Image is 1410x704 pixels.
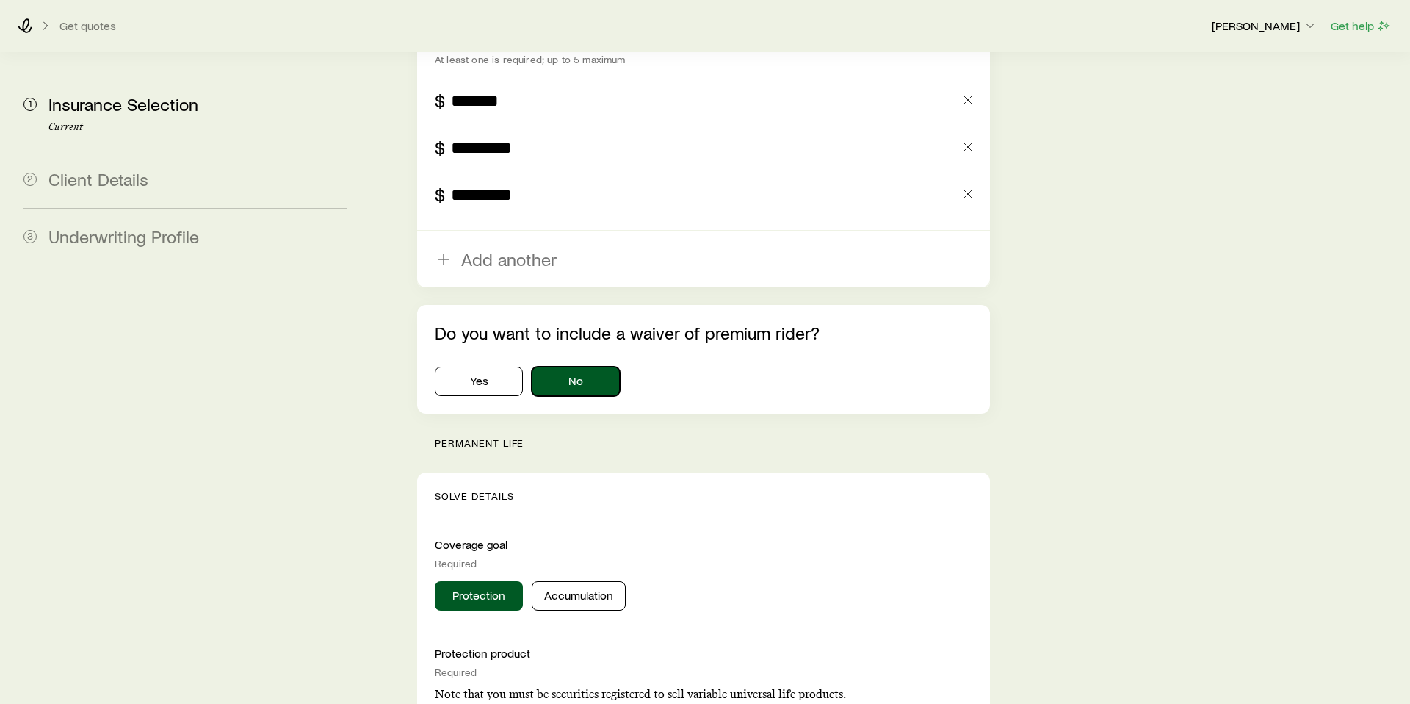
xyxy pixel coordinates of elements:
[48,121,347,133] p: Current
[1211,18,1318,35] button: [PERSON_NAME]
[417,231,990,287] button: Add another
[435,437,990,449] p: permanent life
[435,687,972,702] p: Note that you must be securities registered to sell variable universal life products.
[435,367,523,396] button: Yes
[23,230,37,243] span: 3
[59,19,117,33] button: Get quotes
[1212,18,1317,33] p: [PERSON_NAME]
[435,323,972,343] p: Do you want to include a waiver of premium rider?
[23,173,37,186] span: 2
[435,54,972,65] div: At least one is required; up to 5 maximum
[23,98,37,111] span: 1
[435,137,445,158] div: $
[435,490,972,502] p: Solve Details
[435,90,445,111] div: $
[435,646,972,661] p: Protection product
[435,537,972,552] p: Coverage goal
[532,581,626,611] button: Accumulation
[48,93,198,115] span: Insurance Selection
[435,667,972,678] div: Required
[48,168,148,190] span: Client Details
[1330,18,1392,35] button: Get help
[435,184,445,205] div: $
[532,367,620,396] button: No
[48,226,199,247] span: Underwriting Profile
[435,558,972,570] div: Required
[435,581,523,611] button: Protection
